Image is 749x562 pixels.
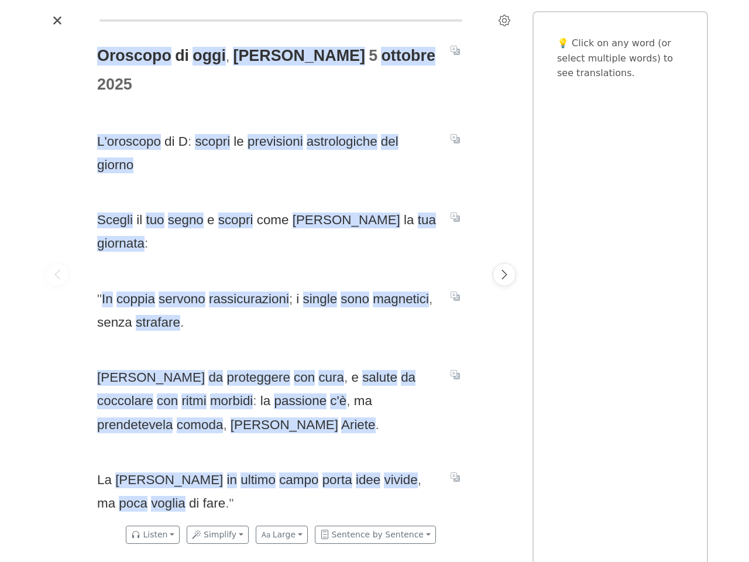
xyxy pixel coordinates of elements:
[48,11,67,30] button: Close
[189,496,199,512] span: di
[178,134,188,150] span: D
[97,213,133,228] span: Scegli
[446,289,465,303] button: Translate sentence
[493,263,516,286] button: Next page
[175,47,189,66] span: di
[97,157,133,173] span: giorno
[446,43,465,57] button: Translate sentence
[257,213,289,228] span: come
[151,496,185,512] span: voglia
[418,472,421,487] span: ,
[446,210,465,224] button: Translate sentence
[356,472,380,488] span: idee
[296,292,299,307] span: i
[289,292,293,306] span: ;
[225,496,229,510] span: .
[315,526,436,544] button: Sentence by Sentence
[229,496,233,510] span: "
[168,213,204,228] span: segno
[207,213,214,228] span: e
[97,370,205,386] span: [PERSON_NAME]
[223,417,226,432] span: ,
[227,370,290,386] span: proteggere
[256,526,308,544] button: Large
[381,134,398,150] span: del
[303,292,338,307] span: single
[97,292,102,306] span: "
[322,472,352,488] span: porta
[97,496,115,512] span: ma
[187,526,249,544] button: Simplify
[209,292,289,307] span: rassicurazioni
[188,134,191,149] span: :
[146,213,164,228] span: tuo
[181,393,206,409] span: ritmi
[341,417,376,433] span: Ariete
[373,292,429,307] span: magnetici
[177,417,224,433] span: comoda
[145,236,148,251] span: :
[97,315,132,331] span: senza
[362,370,397,386] span: salute
[193,47,226,66] span: oggi
[369,47,377,66] span: 5
[330,393,346,409] span: c'è
[446,368,465,382] button: Translate sentence
[344,370,348,385] span: ,
[46,263,69,286] button: Previous page
[136,213,142,228] span: il
[233,134,243,150] span: le
[136,315,180,331] span: strafare
[97,47,171,66] span: Oroscopo
[226,49,229,64] span: ,
[97,236,145,252] span: giornata
[180,315,184,330] span: .
[164,134,174,150] span: di
[126,526,180,544] button: Listen
[157,393,178,409] span: con
[381,47,435,66] span: ottobre
[233,47,365,66] span: [PERSON_NAME]
[293,213,400,228] span: [PERSON_NAME]
[195,134,230,150] span: scopri
[446,131,465,145] button: Translate sentence
[97,417,173,433] span: prendetevela
[240,472,276,488] span: ultimo
[307,134,377,150] span: astrologiche
[429,292,432,306] span: ,
[401,370,415,386] span: da
[346,393,350,408] span: ,
[341,292,369,307] span: sono
[260,393,270,409] span: la
[210,393,253,409] span: morbidi
[446,470,465,484] button: Translate sentence
[248,134,303,150] span: previsioni
[227,472,237,488] span: in
[203,496,226,512] span: fare
[318,370,344,386] span: cura
[404,213,414,228] span: la
[376,417,379,432] span: .
[557,36,683,81] p: 💡 Click on any word (or select multiple words) to see translations.
[99,19,462,22] div: Reading progress
[159,292,205,307] span: servono
[231,417,338,433] span: [PERSON_NAME]
[97,76,132,94] span: 2025
[274,393,327,409] span: passione
[116,292,155,307] span: coppia
[279,472,318,488] span: campo
[495,11,514,30] button: Settings
[97,393,153,409] span: coccolare
[115,472,223,488] span: [PERSON_NAME]
[418,213,436,228] span: tua
[218,213,253,228] span: scopri
[253,393,256,408] span: :
[351,370,358,386] span: e
[294,370,315,386] span: con
[384,472,417,488] span: vivide
[354,393,372,409] span: ma
[208,370,223,386] span: da
[102,292,113,307] span: In
[97,472,112,488] span: La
